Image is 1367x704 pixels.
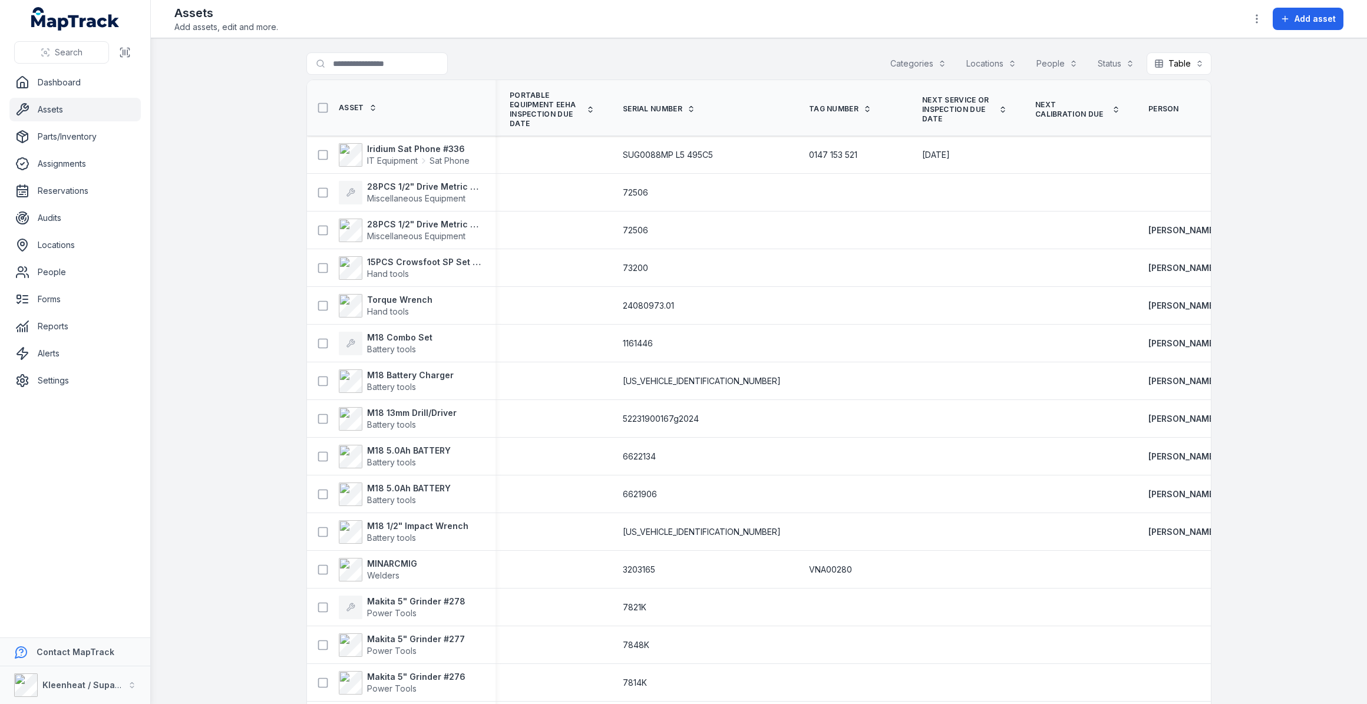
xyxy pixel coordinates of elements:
[9,369,141,392] a: Settings
[1090,52,1142,75] button: Status
[510,91,595,128] a: Portable Equipment EEHA Inspection Due Date
[623,338,653,349] span: 1161446
[367,193,465,203] span: Miscellaneous Equipment
[339,558,417,581] a: MINARCMIGWelders
[1029,52,1085,75] button: People
[9,71,141,94] a: Dashboard
[367,332,432,343] strong: M18 Combo Set
[367,646,417,656] span: Power Tools
[1148,224,1217,236] a: [PERSON_NAME]
[339,294,432,318] a: Torque WrenchHand tools
[367,596,465,607] strong: Makita 5" Grinder #278
[623,639,649,651] span: 7848K
[1035,100,1120,119] a: Next Calibration Due
[1148,104,1179,114] span: Person
[623,451,656,462] span: 6622134
[367,482,451,494] strong: M18 5.0Ah BATTERY
[623,104,695,114] a: Serial Number
[623,677,647,689] span: 7814K
[1148,451,1217,462] a: [PERSON_NAME]
[1148,375,1217,387] a: [PERSON_NAME]
[367,143,470,155] strong: Iridium Sat Phone #336
[174,5,278,21] h2: Assets
[623,187,648,199] span: 72506
[14,41,109,64] button: Search
[367,671,465,683] strong: Makita 5" Grinder #276
[1148,488,1217,500] a: [PERSON_NAME]
[367,633,465,645] strong: Makita 5" Grinder #277
[339,445,451,468] a: M18 5.0Ah BATTERYBattery tools
[1148,413,1217,425] a: [PERSON_NAME]
[623,375,781,387] span: [US_VEHICLE_IDENTIFICATION_NUMBER]
[339,671,465,695] a: Makita 5" Grinder #276Power Tools
[430,155,470,167] span: Sat Phone
[367,306,409,316] span: Hand tools
[1295,13,1336,25] span: Add asset
[367,294,432,306] strong: Torque Wrench
[367,269,409,279] span: Hand tools
[922,150,950,160] span: [DATE]
[367,683,417,693] span: Power Tools
[367,407,457,419] strong: M18 13mm Drill/Driver
[339,256,481,280] a: 15PCS Crowsfoot SP Set MetricHand tools
[339,482,451,506] a: M18 5.0Ah BATTERYBattery tools
[9,152,141,176] a: Assignments
[339,520,468,544] a: M18 1/2" Impact WrenchBattery tools
[367,369,454,381] strong: M18 Battery Charger
[623,104,682,114] span: Serial Number
[959,52,1024,75] button: Locations
[883,52,954,75] button: Categories
[339,219,481,242] a: 28PCS 1/2" Drive Metric Standard and Deep Impact Socket SetMiscellaneous Equipment
[922,95,1007,124] a: Next Service or Inspection Due Date
[510,91,582,128] span: Portable Equipment EEHA Inspection Due Date
[367,419,416,429] span: Battery tools
[623,262,648,274] span: 73200
[623,300,674,312] span: 24080973.01
[339,143,470,167] a: Iridium Sat Phone #336IT EquipmentSat Phone
[339,103,364,113] span: Asset
[623,224,648,236] span: 72506
[339,103,377,113] a: Asset
[339,181,481,204] a: 28PCS 1/2" Drive Metric Standard and Deep Impact Socket SetMiscellaneous Equipment
[9,206,141,230] a: Audits
[1148,262,1217,274] a: [PERSON_NAME]
[1273,8,1343,30] button: Add asset
[9,315,141,338] a: Reports
[367,570,399,580] span: Welders
[367,520,468,532] strong: M18 1/2" Impact Wrench
[9,179,141,203] a: Reservations
[174,21,278,33] span: Add assets, edit and more.
[809,104,858,114] span: Tag Number
[809,104,871,114] a: Tag Number
[367,344,416,354] span: Battery tools
[9,342,141,365] a: Alerts
[9,260,141,284] a: People
[367,181,481,193] strong: 28PCS 1/2" Drive Metric Standard and Deep Impact Socket Set
[9,287,141,311] a: Forms
[55,47,82,58] span: Search
[339,407,457,431] a: M18 13mm Drill/DriverBattery tools
[339,332,432,355] a: M18 Combo SetBattery tools
[9,233,141,257] a: Locations
[1148,300,1217,312] a: [PERSON_NAME]
[9,98,141,121] a: Assets
[37,647,114,657] strong: Contact MapTrack
[367,231,465,241] span: Miscellaneous Equipment
[1148,338,1217,349] a: [PERSON_NAME]
[367,533,416,543] span: Battery tools
[367,608,417,618] span: Power Tools
[623,564,655,576] span: 3203165
[623,413,699,425] span: 52231900167g2024
[367,558,417,570] strong: MINARCMIG
[367,256,481,268] strong: 15PCS Crowsfoot SP Set Metric
[1148,526,1217,538] a: [PERSON_NAME]
[367,445,451,457] strong: M18 5.0Ah BATTERY
[9,125,141,148] a: Parts/Inventory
